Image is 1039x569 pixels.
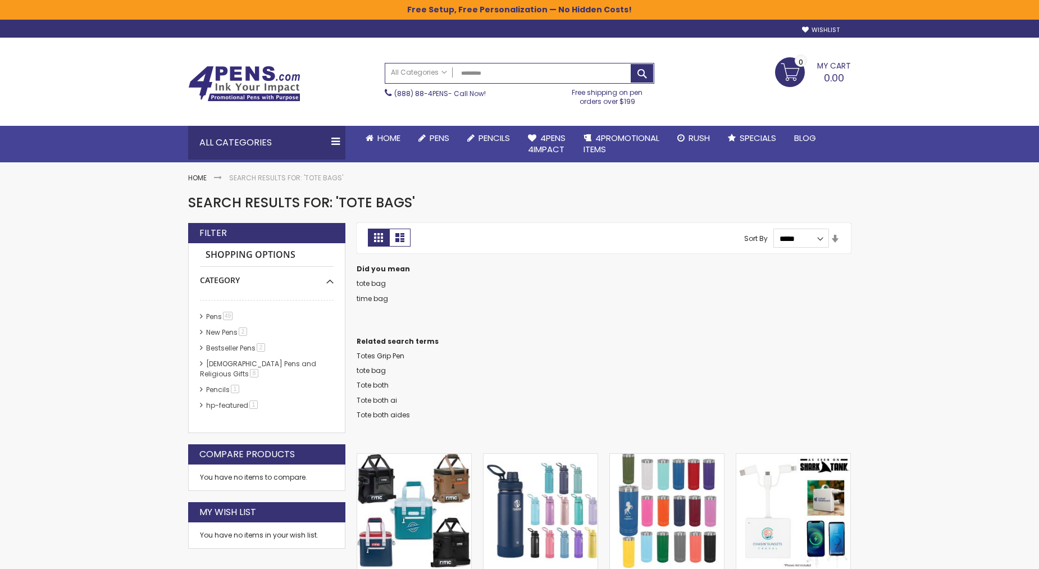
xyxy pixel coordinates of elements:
div: All Categories [188,126,345,160]
strong: Compare Products [199,448,295,461]
a: Home [188,173,207,183]
a: Bestseller Pens2 [203,343,269,353]
div: You have no items in your wish list. [200,531,334,540]
div: You have no items to compare. [188,465,345,491]
span: 4Pens 4impact [528,132,566,155]
dt: Related search terms [357,337,851,346]
span: All Categories [391,68,447,77]
a: Totes Grip Pen [357,351,404,361]
label: Sort By [744,234,768,243]
a: Rush [668,126,719,151]
a: Home [357,126,409,151]
a: [DEMOGRAPHIC_DATA] Pens and Religious Gifts8 [200,359,316,379]
a: Specials [719,126,785,151]
a: hp-featured1 [203,400,262,410]
span: Blog [794,132,816,144]
span: 2 [239,327,247,336]
strong: Search results for: 'tote bags' [229,173,343,183]
span: 49 [223,312,233,320]
strong: Filter [199,227,227,239]
div: Category [200,267,334,286]
a: 4Pens4impact [519,126,575,162]
strong: My Wish List [199,506,256,518]
span: 0.00 [824,71,844,85]
a: Pens49 [203,312,236,321]
a: 22 Oz Custom Polar Camel Skinny Stainless Steel Tumbler [610,453,724,463]
strong: Grid [368,229,389,247]
a: 18 Oz Personalized Takeya® Active Stainless Steel Bottle [484,453,598,463]
span: Home [377,132,400,144]
a: Branded RTIC 12 Can Soft Pack Insulated Cooler Bag [357,453,471,463]
a: Wishlist [802,26,840,34]
span: 8 [250,369,258,377]
div: Free shipping on pen orders over $199 [560,84,655,106]
a: time bag [357,294,388,303]
span: 2 [257,343,265,352]
img: 4Pens Custom Pens and Promotional Products [188,66,300,102]
strong: Shopping Options [200,243,334,267]
a: Realtor Pens - Promotional Products4 [200,416,329,436]
img: FlaminGo 3-In-1 Pre-Charged Charger [736,454,850,568]
span: - Call Now! [394,89,486,98]
span: 1 [231,385,239,393]
span: Search results for: 'tote bags' [188,193,415,212]
span: Specials [740,132,776,144]
span: Pens [430,132,449,144]
a: Tote both ai [357,395,397,405]
span: Pencils [479,132,510,144]
a: tote bag [357,366,386,375]
a: tote bag [357,279,386,288]
a: Tote both [357,380,389,390]
a: Pencils [458,126,519,151]
a: New Pens2 [203,327,251,337]
a: (888) 88-4PENS [394,89,448,98]
a: All Categories [385,63,453,82]
a: 0.00 0 [775,57,851,85]
img: 22 Oz Custom Polar Camel Skinny Stainless Steel Tumbler [610,454,724,568]
span: 4PROMOTIONAL ITEMS [584,132,659,155]
img: Branded RTIC 12 Can Soft Pack Insulated Cooler Bag [357,454,471,568]
a: FlaminGo 3-In-1 Pre-Charged Charger [736,453,850,463]
span: Rush [689,132,710,144]
img: 18 Oz Personalized Takeya® Active Stainless Steel Bottle [484,454,598,568]
a: Tote both aides [357,410,410,420]
span: 0 [799,57,803,67]
dt: Did you mean [357,265,851,274]
span: 1 [249,400,258,409]
a: 4PROMOTIONALITEMS [575,126,668,162]
a: Pencils1 [203,385,243,394]
a: Pens [409,126,458,151]
a: Blog [785,126,825,151]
